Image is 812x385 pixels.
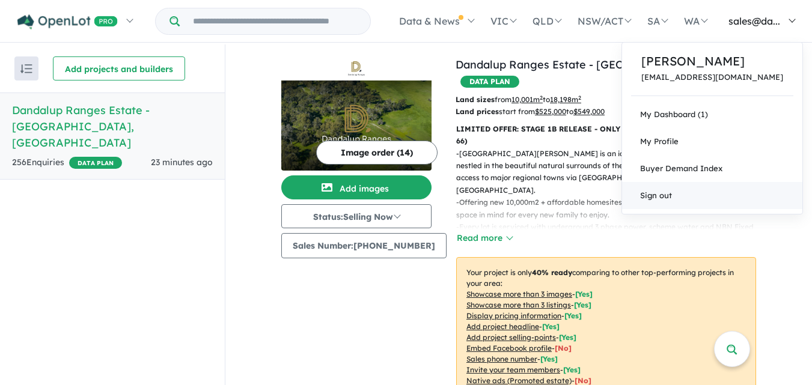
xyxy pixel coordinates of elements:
span: to [566,107,605,116]
span: to [543,95,581,104]
button: Sales Number:[PHONE_NUMBER] [281,233,447,258]
u: Display pricing information [466,311,561,320]
u: Add project selling-points [466,333,556,342]
a: [EMAIL_ADDRESS][DOMAIN_NAME] [641,73,783,82]
u: Showcase more than 3 images [466,290,572,299]
u: Embed Facebook profile [466,344,552,353]
a: My Profile [622,128,802,155]
img: sort.svg [20,64,32,73]
button: Image order (14) [316,141,438,165]
span: My Profile [640,136,679,146]
b: Land sizes [456,95,495,104]
b: Land prices [456,107,499,116]
span: DATA PLAN [460,76,519,88]
div: 256 Enquir ies [12,156,122,170]
a: My Dashboard (1) [622,101,802,128]
p: - Offering new 10,000m2 + affordable homesites, Dandalup Ranges is being built with space in mind... [456,196,766,221]
h5: Dandalup Ranges Estate - [GEOGRAPHIC_DATA] , [GEOGRAPHIC_DATA] [12,102,213,151]
a: Buyer Demand Index [622,155,802,182]
input: Try estate name, suburb, builder or developer [182,8,368,34]
u: 18,198 m [550,95,581,104]
button: Add projects and builders [53,56,185,80]
u: Invite your team members [466,365,560,374]
b: 40 % ready [532,268,572,277]
span: [ Yes ] [540,354,558,363]
span: DATA PLAN [69,157,122,169]
span: [ Yes ] [574,300,591,309]
p: LIMITED OFFER: STAGE 1B RELEASE - ONLY 2 LOTS REMAINING (LOTS 49 & 66) [456,123,756,148]
img: Openlot PRO Logo White [17,14,118,29]
span: [No] [575,376,591,385]
p: start from [456,106,644,118]
span: [ No ] [555,344,572,353]
sup: 2 [578,94,581,101]
span: [ Yes ] [559,333,576,342]
a: Sign out [622,182,802,209]
button: Status:Selling Now [281,204,432,228]
u: Showcase more than 3 listings [466,300,571,309]
span: [ Yes ] [575,290,593,299]
u: 10,001 m [511,95,543,104]
p: - [GEOGRAPHIC_DATA][PERSON_NAME] is an idyllic, well-connected new community nestled in the beaut... [456,148,766,197]
img: Dandalup Ranges Estate - North Dandalup [281,80,432,171]
span: [ Yes ] [563,365,581,374]
span: 23 minutes ago [151,157,213,168]
p: - Every lot is serviced with underground 3 phase power, scheme water and NBN Fixed Wireless Inter... [456,221,766,246]
u: $ 549,000 [573,107,605,116]
p: from [456,94,644,106]
span: [ Yes ] [542,322,560,331]
a: [PERSON_NAME] [641,52,783,70]
a: Dandalup Ranges Estate - North Dandalup LogoDandalup Ranges Estate - North Dandalup [281,56,432,171]
u: Native ads (Promoted estate) [466,376,572,385]
u: $ 525,000 [535,107,566,116]
u: Sales phone number [466,354,537,363]
a: Dandalup Ranges Estate - [GEOGRAPHIC_DATA] [456,58,715,71]
button: Read more [456,231,513,245]
u: Add project headline [466,322,539,331]
button: Add images [281,175,432,199]
img: Dandalup Ranges Estate - North Dandalup Logo [286,61,427,76]
sup: 2 [540,94,543,101]
span: [ Yes ] [564,311,582,320]
span: sales@da... [728,15,780,27]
